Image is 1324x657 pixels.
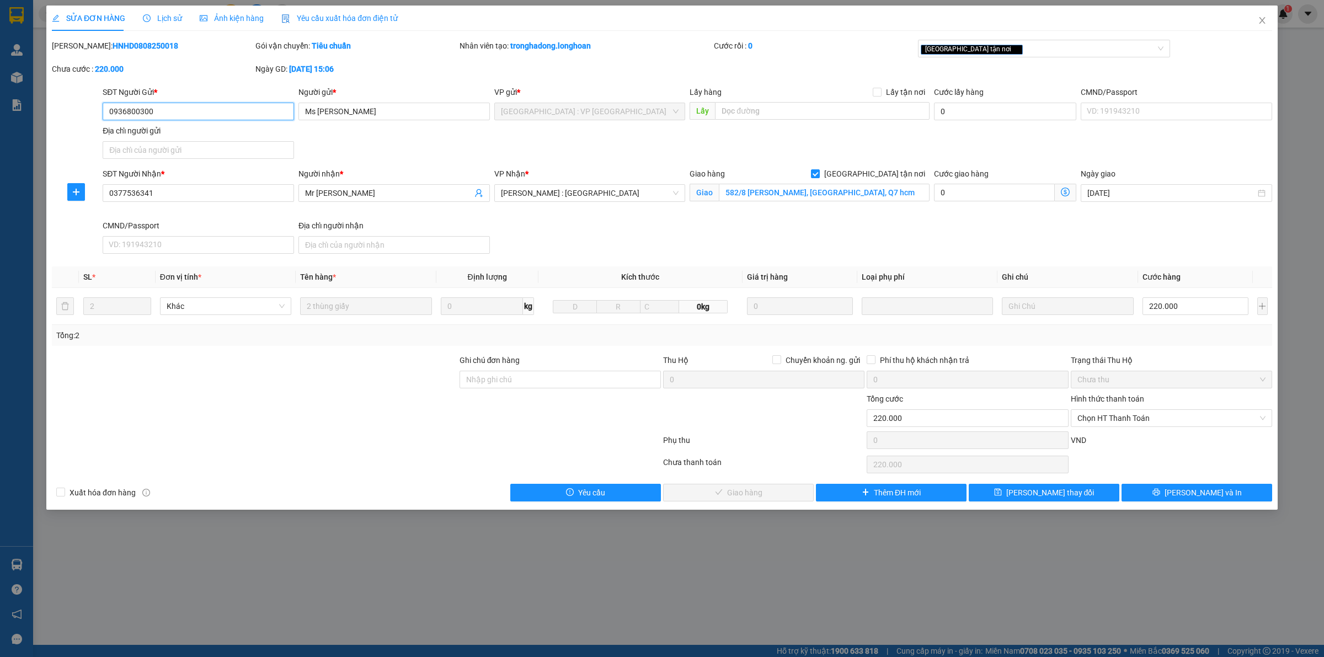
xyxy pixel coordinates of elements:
[143,14,182,23] span: Lịch sử
[882,86,930,98] span: Lấy tận nơi
[52,63,253,75] div: Chưa cước :
[67,183,85,201] button: plus
[1077,371,1266,388] span: Chưa thu
[816,484,967,501] button: plusThêm ĐH mới
[298,236,490,254] input: Địa chỉ của người nhận
[662,456,866,476] div: Chưa thanh toán
[298,220,490,232] div: Địa chỉ người nhận
[460,356,520,365] label: Ghi chú đơn hàng
[56,297,74,315] button: delete
[997,266,1138,288] th: Ghi chú
[1061,188,1070,196] span: dollar-circle
[460,40,712,52] div: Nhân viên tạo:
[200,14,207,22] span: picture
[969,484,1119,501] button: save[PERSON_NAME] thay đổi
[103,125,294,137] div: Địa chỉ người gửi
[553,300,597,313] input: D
[494,86,686,98] div: VP gửi
[1081,86,1272,98] div: CMND/Passport
[460,371,661,388] input: Ghi chú đơn hàng
[862,488,869,497] span: plus
[747,297,853,315] input: 0
[1071,354,1272,366] div: Trạng thái Thu Hộ
[65,487,140,499] span: Xuất hóa đơn hàng
[566,488,574,497] span: exclamation-circle
[300,273,336,281] span: Tên hàng
[1247,6,1278,36] button: Close
[143,14,151,22] span: clock-circle
[934,88,984,97] label: Cước lấy hàng
[312,41,351,50] b: Tiêu chuẩn
[781,354,864,366] span: Chuyển khoản ng. gửi
[1013,46,1018,52] span: close
[281,14,398,23] span: Yêu cầu xuất hóa đơn điện tử
[874,487,921,499] span: Thêm ĐH mới
[921,45,1023,55] span: [GEOGRAPHIC_DATA] tận nơi
[934,103,1076,120] input: Cước lấy hàng
[113,41,178,50] b: HNHD0808250018
[298,86,490,98] div: Người gửi
[103,86,294,98] div: SĐT Người Gửi
[255,63,457,75] div: Ngày GD:
[663,484,814,501] button: checkGiao hàng
[875,354,974,366] span: Phí thu hộ khách nhận trả
[596,300,640,313] input: R
[1077,410,1266,426] span: Chọn HT Thanh Toán
[690,184,719,201] span: Giao
[1152,488,1160,497] span: printer
[468,273,507,281] span: Định lượng
[501,103,679,120] span: Hà Nội : VP Hà Đông
[719,184,930,201] input: Giao tận nơi
[103,141,294,159] input: Địa chỉ của người gửi
[494,169,525,178] span: VP Nhận
[68,188,84,196] span: plus
[142,489,150,496] span: info-circle
[501,185,679,201] span: Hồ Chí Minh : Kho Quận 12
[52,14,125,23] span: SỬA ĐƠN HÀNG
[510,41,591,50] b: tronghadong.longhoan
[934,169,989,178] label: Cước giao hàng
[640,300,680,313] input: C
[510,484,661,501] button: exclamation-circleYêu cầu
[820,168,930,180] span: [GEOGRAPHIC_DATA] tận nơi
[679,300,728,313] span: 0kg
[748,41,752,50] b: 0
[95,65,124,73] b: 220.000
[714,40,915,52] div: Cước rồi :
[1257,297,1268,315] button: plus
[690,102,715,120] span: Lấy
[523,297,534,315] span: kg
[1165,487,1242,499] span: [PERSON_NAME] và In
[857,266,997,288] th: Loại phụ phí
[1258,16,1267,25] span: close
[56,329,511,341] div: Tổng: 2
[255,40,457,52] div: Gói vận chuyển:
[103,168,294,180] div: SĐT Người Nhận
[690,88,722,97] span: Lấy hàng
[578,487,605,499] span: Yêu cầu
[1143,273,1181,281] span: Cước hàng
[1087,187,1256,199] input: Ngày giao
[474,189,483,197] span: user-add
[83,273,92,281] span: SL
[103,220,294,232] div: CMND/Passport
[52,40,253,52] div: [PERSON_NAME]:
[1071,394,1144,403] label: Hình thức thanh toán
[300,297,431,315] input: VD: Bàn, Ghế
[747,273,788,281] span: Giá trị hàng
[289,65,334,73] b: [DATE] 15:06
[1071,436,1086,445] span: VND
[200,14,264,23] span: Ảnh kiện hàng
[662,434,866,453] div: Phụ thu
[1122,484,1272,501] button: printer[PERSON_NAME] và In
[867,394,903,403] span: Tổng cước
[663,356,688,365] span: Thu Hộ
[1006,487,1095,499] span: [PERSON_NAME] thay đổi
[621,273,659,281] span: Kích thước
[52,14,60,22] span: edit
[934,184,1055,201] input: Cước giao hàng
[1081,169,1115,178] label: Ngày giao
[994,488,1002,497] span: save
[167,298,285,314] span: Khác
[298,168,490,180] div: Người nhận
